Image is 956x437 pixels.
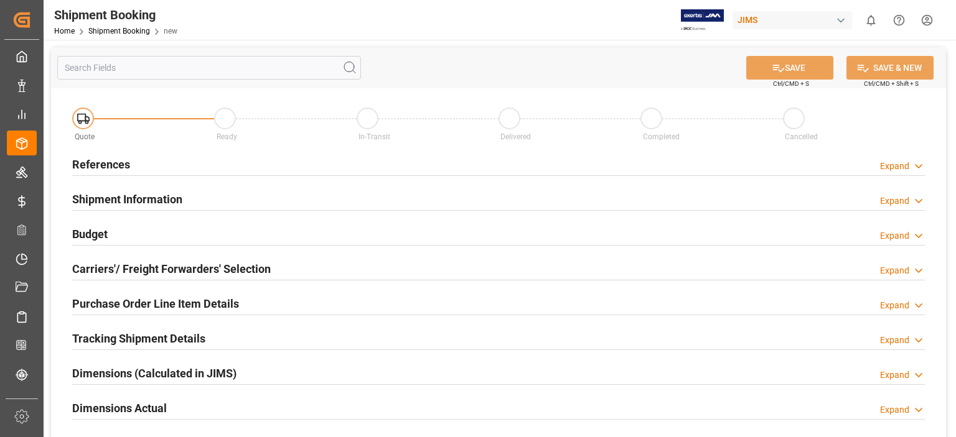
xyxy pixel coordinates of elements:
div: Expand [880,299,909,312]
img: Exertis%20JAM%20-%20Email%20Logo.jpg_1722504956.jpg [681,9,724,31]
h2: Purchase Order Line Item Details [72,295,239,312]
button: Help Center [885,6,913,34]
input: Search Fields [57,56,361,80]
div: Expand [880,160,909,173]
h2: Dimensions (Calculated in JIMS) [72,365,237,382]
div: Shipment Booking [54,6,177,24]
h2: Budget [72,226,108,242]
h2: Shipment Information [72,191,182,208]
span: Delivered [500,132,531,141]
div: Expand [880,264,909,277]
div: Expand [880,369,909,382]
h2: Tracking Shipment Details [72,330,205,347]
span: Quote [75,132,95,141]
a: Home [54,27,75,35]
button: SAVE & NEW [846,56,934,80]
div: Expand [880,403,909,416]
span: In-Transit [358,132,390,141]
h2: References [72,156,130,173]
span: Cancelled [785,132,818,141]
button: SAVE [746,56,833,80]
a: Shipment Booking [88,27,150,35]
span: Ctrl/CMD + S [773,79,809,88]
div: Expand [880,229,909,242]
span: Ready [217,132,237,141]
h2: Dimensions Actual [72,400,167,416]
button: JIMS [733,8,857,32]
span: Ctrl/CMD + Shift + S [864,79,919,88]
h2: Carriers'/ Freight Forwarders' Selection [72,260,271,277]
div: JIMS [733,11,852,29]
div: Expand [880,334,909,347]
span: Completed [643,132,680,141]
div: Expand [880,195,909,208]
button: show 0 new notifications [857,6,885,34]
